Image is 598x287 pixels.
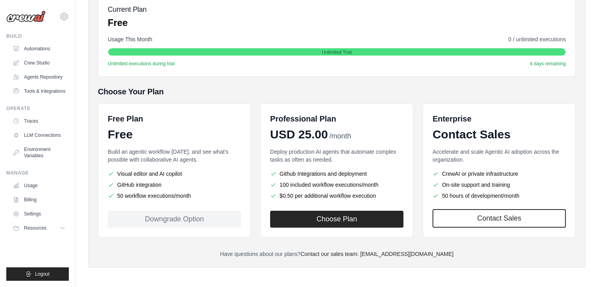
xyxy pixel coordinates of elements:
a: Settings [9,208,69,220]
img: Logo [6,11,46,22]
li: CrewAI or private infrastructure [432,170,566,178]
h6: Professional Plan [270,113,336,124]
li: GitHub integration [108,181,241,189]
div: Free [108,127,241,142]
a: Traces [9,115,69,127]
div: Manage [6,170,69,176]
a: Contact our sales team: [EMAIL_ADDRESS][DOMAIN_NAME] [300,251,453,257]
li: Github Integrations and deployment [270,170,403,178]
span: 0 / unlimited executions [508,35,566,43]
a: Billing [9,193,69,206]
span: Unlimited executions during trial [108,61,175,67]
h6: Enterprise [432,113,566,124]
div: Downgrade Option [108,211,241,228]
span: Unlimited Trial [322,49,351,55]
span: USD 25.00 [270,127,328,142]
a: LLM Connections [9,129,69,142]
div: Contact Sales [432,127,566,142]
li: Visual editor and AI copilot [108,170,241,178]
span: Usage This Month [108,35,152,43]
h5: Choose Your Plan [98,86,576,97]
p: Build an agentic workflow [DATE], and see what's possible with collaborative AI agents. [108,148,241,164]
button: Choose Plan [270,211,403,228]
h5: Current Plan [108,4,147,15]
button: Resources [9,222,69,234]
button: Logout [6,267,69,281]
li: $0.50 per additional workflow execution [270,192,403,200]
a: Automations [9,42,69,55]
li: 50 workflow executions/month [108,192,241,200]
a: Environment Variables [9,143,69,162]
span: Logout [35,271,50,277]
p: Accelerate and scale Agentic AI adoption across the organization. [432,148,566,164]
li: On-site support and training [432,181,566,189]
a: Crew Studio [9,57,69,69]
p: Have questions about our plans? [98,250,576,258]
span: /month [329,131,351,142]
li: 100 included workflow executions/month [270,181,403,189]
li: 50 hours of development/month [432,192,566,200]
h6: Free Plan [108,113,143,124]
a: Usage [9,179,69,192]
span: 4 days remaining [530,61,566,67]
span: Resources [24,225,46,231]
div: Operate [6,105,69,112]
a: Agents Repository [9,71,69,83]
div: Build [6,33,69,39]
p: Deploy production AI agents that automate complex tasks as often as needed. [270,148,403,164]
a: Tools & Integrations [9,85,69,98]
p: Free [108,17,147,29]
a: Contact Sales [432,209,566,228]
